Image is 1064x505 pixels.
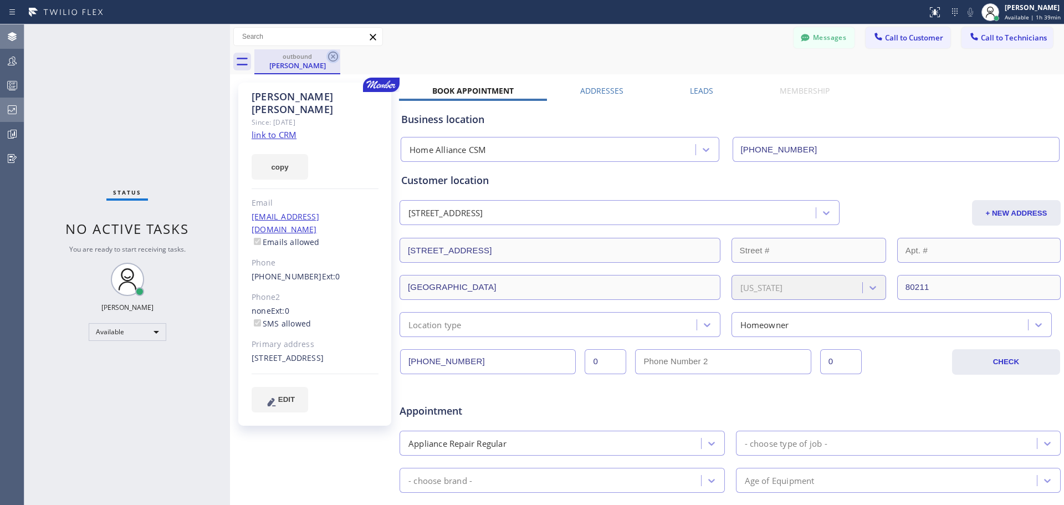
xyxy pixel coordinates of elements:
input: Phone Number [733,137,1060,162]
button: + NEW ADDRESS [972,200,1061,226]
span: Available | 1h 39min [1005,13,1061,21]
label: Addresses [580,85,623,96]
span: Ext: 0 [271,305,289,316]
input: Apt. # [897,238,1061,263]
span: No active tasks [65,220,189,238]
div: [PERSON_NAME] [255,60,339,70]
span: Ext: 0 [322,271,340,282]
label: SMS allowed [252,318,311,329]
input: Ext. [585,349,626,374]
div: [PERSON_NAME] [101,303,154,312]
input: Search [234,28,382,45]
button: Mute [963,4,978,20]
span: EDIT [278,395,295,404]
span: Call to Technicians [981,33,1047,43]
input: SMS allowed [254,319,261,327]
input: Phone Number 2 [635,349,811,374]
div: Since: [DATE] [252,116,378,129]
input: Street # [731,238,886,263]
div: Business location [401,112,1059,127]
div: [PERSON_NAME] [PERSON_NAME] [252,90,378,116]
div: Available [89,323,166,341]
input: Emails allowed [254,238,261,245]
div: Phone2 [252,291,378,304]
div: - choose type of job - [745,437,827,450]
a: link to CRM [252,129,296,140]
div: outbound [255,52,339,60]
button: copy [252,154,308,180]
input: ZIP [897,275,1061,300]
input: City [400,275,720,300]
div: Email [252,197,378,210]
input: Phone Number [400,349,576,374]
div: Customer location [401,173,1059,188]
label: Emails allowed [252,237,320,247]
div: none [252,305,378,330]
div: Homeowner [740,318,789,331]
label: Membership [780,85,830,96]
input: Ext. 2 [820,349,862,374]
div: Primary address [252,338,378,351]
button: Messages [794,27,855,48]
div: - choose brand - [408,474,472,487]
div: Location type [408,318,462,331]
a: [PHONE_NUMBER] [252,271,322,282]
div: [STREET_ADDRESS] [252,352,378,365]
button: EDIT [252,387,308,412]
input: Address [400,238,720,263]
span: Appointment [400,404,618,419]
button: Call to Customer [866,27,950,48]
div: Phone [252,257,378,269]
span: You are ready to start receiving tasks. [69,244,186,254]
button: Call to Technicians [961,27,1053,48]
label: Book Appointment [432,85,514,96]
div: Home Alliance CSM [410,144,486,156]
label: Leads [690,85,713,96]
div: [STREET_ADDRESS] [408,207,483,220]
div: [PERSON_NAME] [1005,3,1061,12]
span: Call to Customer [885,33,943,43]
button: CHECK [952,349,1060,375]
div: Appliance Repair Regular [408,437,507,450]
div: Age of Equipment [745,474,815,487]
div: Steven Wilde [255,49,339,73]
span: Status [113,188,141,196]
a: [EMAIL_ADDRESS][DOMAIN_NAME] [252,211,319,234]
